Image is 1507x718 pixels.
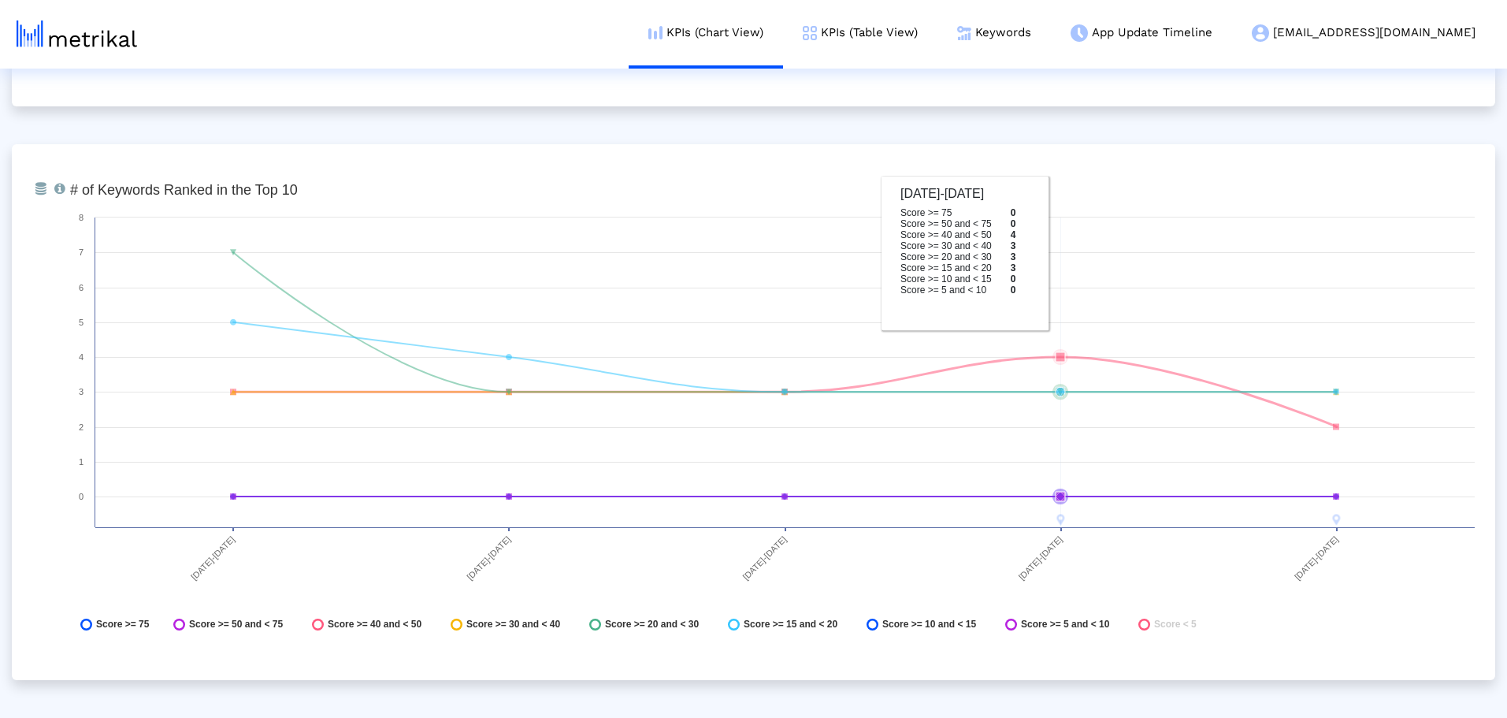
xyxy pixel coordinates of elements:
[1071,24,1088,42] img: app-update-menu-icon.png
[70,182,298,198] tspan: # of Keywords Ranked in the Top 10
[882,619,976,631] span: Score >= 10 and < 15
[17,20,137,47] img: metrical-logo-light.png
[79,422,84,432] text: 2
[466,619,560,631] span: Score >= 30 and < 40
[328,619,421,631] span: Score >= 40 and < 50
[189,534,236,582] text: [DATE]-[DATE]
[79,318,84,327] text: 5
[1252,24,1269,42] img: my-account-menu-icon.png
[648,26,663,39] img: kpi-chart-menu-icon.png
[465,534,512,582] text: [DATE]-[DATE]
[79,457,84,467] text: 1
[79,247,84,257] text: 7
[79,387,84,396] text: 3
[1154,619,1197,631] span: Score < 5
[79,213,84,222] text: 8
[96,619,149,631] span: Score >= 75
[803,26,817,40] img: kpi-table-menu-icon.png
[79,283,84,292] text: 6
[605,619,699,631] span: Score >= 20 and < 30
[957,26,971,40] img: keywords.png
[1021,619,1109,631] span: Score >= 5 and < 10
[79,352,84,362] text: 4
[1293,534,1340,582] text: [DATE]-[DATE]
[741,534,788,582] text: [DATE]-[DATE]
[189,619,283,631] span: Score >= 50 and < 75
[79,492,84,501] text: 0
[744,619,837,631] span: Score >= 15 and < 20
[1017,534,1064,582] text: [DATE]-[DATE]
